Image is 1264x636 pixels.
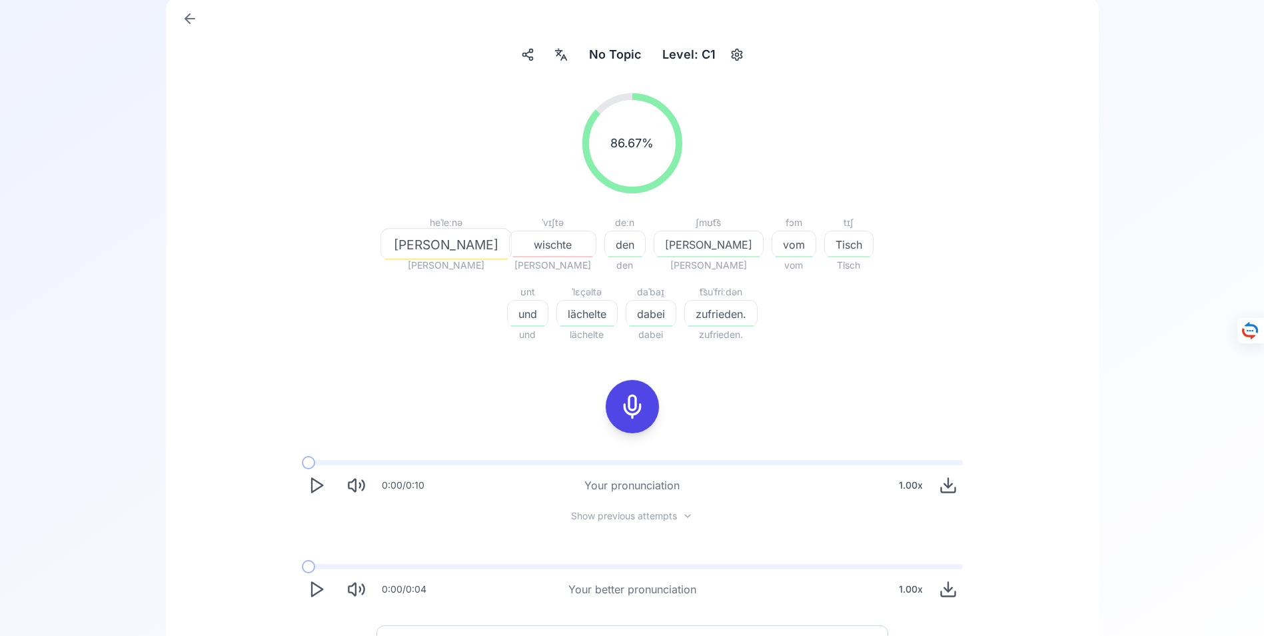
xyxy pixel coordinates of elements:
div: daˈbaɪ̯ [626,284,676,300]
span: den [605,237,645,253]
button: Show previous attempts [560,511,704,521]
div: heˈleːnə [391,215,501,231]
span: lächelte [557,306,617,322]
div: ʃmʊt͡s [654,215,764,231]
button: Mute [342,575,371,604]
span: No Topic [589,45,641,64]
div: Your better pronunciation [568,581,696,597]
span: [PERSON_NAME] [509,257,596,273]
div: fɔm [772,215,816,231]
div: ˈvɪʃtə [509,215,596,231]
button: und [507,300,548,327]
button: zufrieden. [684,300,758,327]
button: Download audio [934,575,963,604]
div: Level: C1 [657,43,721,67]
button: Play [302,471,331,500]
button: Mute [342,471,371,500]
div: 0:00 / 0:04 [382,583,426,596]
span: vom [772,237,816,253]
div: 1.00 x [894,472,928,499]
button: No Topic [584,43,646,67]
span: lächelte [556,327,618,343]
button: Level: C1 [657,43,748,67]
span: [PERSON_NAME] [391,257,501,273]
span: dabei [626,327,676,343]
button: Tisch [824,231,874,257]
span: [PERSON_NAME] [380,235,511,254]
span: dabei [626,306,676,322]
div: ʊnt [507,284,548,300]
button: dabei [626,300,676,327]
div: Your pronunciation [584,477,680,493]
span: Show previous attempts [571,509,677,523]
span: und [508,306,548,322]
span: den [604,257,646,273]
span: vom [772,257,816,273]
div: t͡suˈfriːdən [684,284,758,300]
button: Play [302,575,331,604]
span: 86.67 % [610,134,654,153]
div: tɪʃ [824,215,874,231]
button: den [604,231,646,257]
span: zufrieden. [684,327,758,343]
span: zufrieden. [685,306,757,322]
button: lächelte [556,300,618,327]
button: vom [772,231,816,257]
div: ˈlɛçəltə [556,284,618,300]
span: wischte [510,237,596,253]
div: 1.00 x [894,576,928,603]
button: [PERSON_NAME] [391,231,501,257]
span: [PERSON_NAME] [654,237,763,253]
span: Tisch [825,237,873,253]
button: wischte [509,231,596,257]
button: [PERSON_NAME] [654,231,764,257]
span: und [507,327,548,343]
div: deːn [604,215,646,231]
span: [PERSON_NAME] [654,257,764,273]
div: 0:00 / 0:10 [382,479,424,492]
span: Tisch [824,257,874,273]
button: Download audio [934,471,963,500]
